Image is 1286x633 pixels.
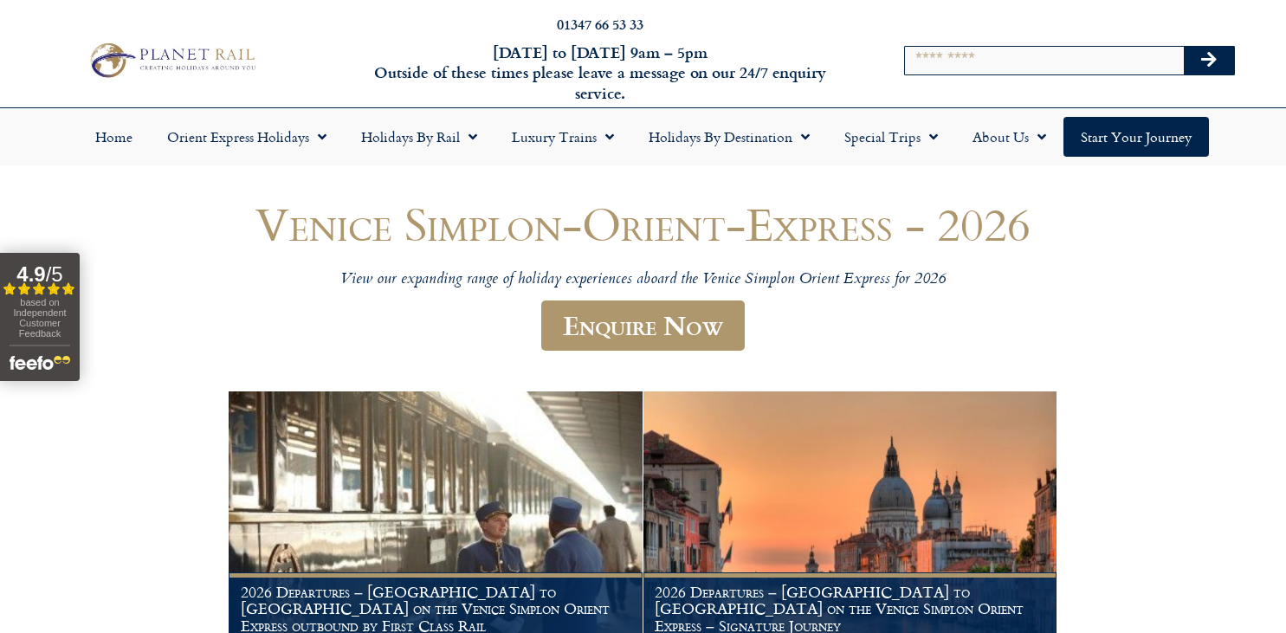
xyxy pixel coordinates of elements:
a: Luxury Trains [494,117,631,157]
a: Start your Journey [1063,117,1209,157]
h6: [DATE] to [DATE] 9am – 5pm Outside of these times please leave a message on our 24/7 enquiry serv... [347,42,853,103]
a: Enquire Now [541,300,745,352]
a: Holidays by Rail [344,117,494,157]
a: Orient Express Holidays [150,117,344,157]
h1: Venice Simplon-Orient-Express - 2026 [124,198,1163,249]
a: Special Trips [827,117,955,157]
a: 01347 66 53 33 [557,14,643,34]
p: View our expanding range of holiday experiences aboard the Venice Simplon Orient Express for 2026 [124,270,1163,290]
button: Search [1184,47,1234,74]
a: Home [78,117,150,157]
a: About Us [955,117,1063,157]
img: Planet Rail Train Holidays Logo [83,39,259,82]
nav: Menu [9,117,1277,157]
a: Holidays by Destination [631,117,827,157]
